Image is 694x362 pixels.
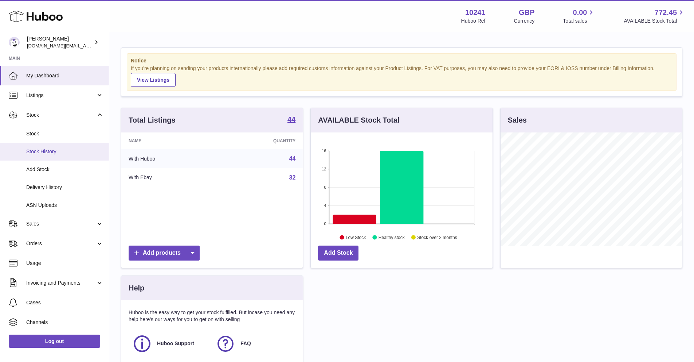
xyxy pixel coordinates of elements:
[129,283,144,293] h3: Help
[514,18,535,24] div: Currency
[624,8,685,24] a: 772.45 AVAILABLE Stock Total
[379,235,405,240] text: Healthy stock
[129,246,200,261] a: Add products
[287,116,295,123] strong: 44
[465,8,486,18] strong: 10241
[26,166,103,173] span: Add Stock
[27,43,145,49] span: [DOMAIN_NAME][EMAIL_ADDRESS][DOMAIN_NAME]
[121,149,217,168] td: With Huboo
[322,167,326,171] text: 12
[26,184,103,191] span: Delivery History
[129,115,176,125] h3: Total Listings
[26,280,96,286] span: Invoicing and Payments
[563,8,595,24] a: 0.00 Total sales
[289,174,296,181] a: 32
[132,334,208,354] a: Huboo Support
[461,18,486,24] div: Huboo Ref
[131,65,673,87] div: If you're planning on sending your products internationally please add required customs informati...
[519,8,534,18] strong: GBP
[324,203,326,208] text: 4
[157,340,194,347] span: Huboo Support
[121,168,217,187] td: With Ebay
[563,18,595,24] span: Total sales
[26,72,103,79] span: My Dashboard
[324,222,326,226] text: 0
[624,18,685,24] span: AVAILABLE Stock Total
[9,37,20,48] img: londonaquatics.online@gmail.com
[121,132,217,149] th: Name
[131,73,176,87] a: View Listings
[26,202,103,209] span: ASN Uploads
[26,299,103,306] span: Cases
[26,220,96,227] span: Sales
[216,334,292,354] a: FAQ
[417,235,457,240] text: Stock over 2 months
[240,340,251,347] span: FAQ
[324,185,326,189] text: 8
[27,35,93,49] div: [PERSON_NAME]
[573,8,587,18] span: 0.00
[655,8,677,18] span: 772.45
[131,57,673,64] strong: Notice
[9,335,100,348] a: Log out
[129,309,295,323] p: Huboo is the easy way to get your stock fulfilled. But incase you need any help here's our ways f...
[508,115,527,125] h3: Sales
[26,240,96,247] span: Orders
[26,130,103,137] span: Stock
[287,116,295,124] a: 44
[26,319,103,326] span: Channels
[217,132,303,149] th: Quantity
[26,92,96,99] span: Listings
[322,149,326,153] text: 16
[26,260,103,267] span: Usage
[318,115,399,125] h3: AVAILABLE Stock Total
[318,246,358,261] a: Add Stock
[26,148,103,155] span: Stock History
[26,112,96,119] span: Stock
[346,235,366,240] text: Low Stock
[289,155,296,162] a: 44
